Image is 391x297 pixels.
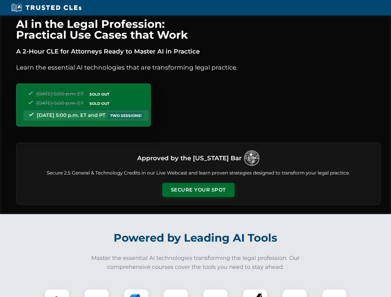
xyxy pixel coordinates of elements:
p: Learn the essential AI technologies that are transforming legal practice. [16,62,381,72]
span: [DATE] 5:00 p.m. ET [36,91,84,97]
p: Secure 2.5 General & Technology Credits in our Live Webcast and learn proven strategies designed ... [24,170,373,177]
span: SOLD OUT [87,100,111,107]
h2: Powered by Leading AI Tools [24,227,367,249]
span: [DATE] 5:00 p.m. ET [36,100,84,106]
p: A 2-Hour CLE for Attorneys Ready to Master AI in Practice [16,46,381,56]
h3: Approved by the [US_STATE] Bar [137,153,241,164]
p: Master the essential AI technologies transforming the legal profession. Our comprehensive courses... [87,254,304,272]
span: SOLD OUT [87,91,111,97]
button: Secure Your Spot [162,183,235,197]
img: Trusted CLEs [9,3,83,12]
img: Logo [244,150,259,166]
h1: AI in the Legal Profession: Practical Use Cases that Work [16,19,381,40]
